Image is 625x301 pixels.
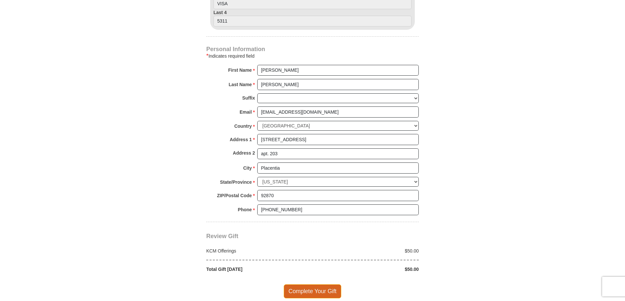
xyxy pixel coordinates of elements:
[206,52,419,60] div: Indicates required field
[213,9,412,27] label: Last 4
[213,16,412,27] input: Last 4
[206,233,238,239] span: Review Gift
[242,93,255,103] strong: Suffix
[220,178,252,187] strong: State/Province
[230,135,252,144] strong: Address 1
[284,284,342,298] span: Complete Your Gift
[240,107,252,117] strong: Email
[238,205,252,214] strong: Phone
[228,66,252,75] strong: First Name
[217,191,252,200] strong: ZIP/Postal Code
[233,148,255,158] strong: Address 2
[229,80,252,89] strong: Last Name
[203,266,313,273] div: Total Gift [DATE]
[234,122,252,131] strong: Country
[312,266,422,273] div: $50.00
[206,47,419,52] h4: Personal Information
[243,163,252,173] strong: City
[203,248,313,254] div: KCM Offerings
[312,248,422,254] div: $50.00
